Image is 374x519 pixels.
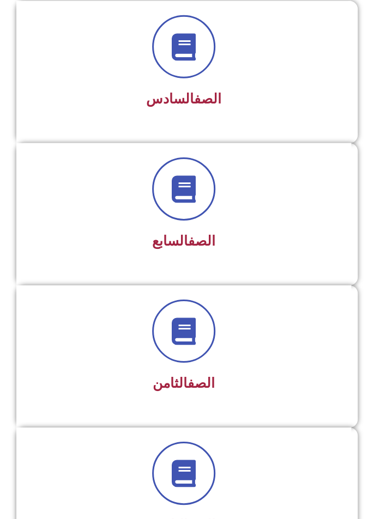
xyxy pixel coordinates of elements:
span: الثامن [153,375,215,391]
a: الصف [188,233,215,249]
span: السادس [146,91,221,107]
span: السابع [152,233,215,249]
a: الصف [194,91,221,107]
a: الصف [188,375,215,391]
